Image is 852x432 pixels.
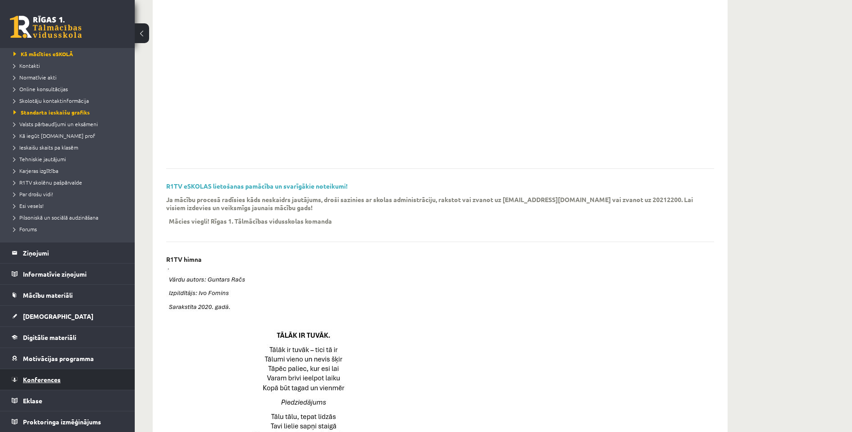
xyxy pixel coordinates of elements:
span: Kontakti [13,62,40,69]
a: Informatīvie ziņojumi [12,264,124,284]
span: Kā mācīties eSKOLĀ [13,50,73,57]
p: R1TV himna [166,256,202,263]
a: Mācību materiāli [12,285,124,305]
p: Rīgas 1. Tālmācības vidusskolas komanda [211,217,332,225]
span: Mācību materiāli [23,291,73,299]
a: Kontakti [13,62,126,70]
p: Ja mācību procesā radīsies kāds neskaidrs jautājums, droši sazinies ar skolas administrāciju, rak... [166,195,701,212]
a: Tehniskie jautājumi [13,155,126,163]
a: Karjeras izglītība [13,167,126,175]
a: R1TV skolēnu pašpārvalde [13,178,126,186]
a: Rīgas 1. Tālmācības vidusskola [10,16,82,38]
span: [DEMOGRAPHIC_DATA] [23,312,93,320]
span: Forums [13,225,37,233]
a: Kā mācīties eSKOLĀ [13,50,126,58]
span: Digitālie materiāli [23,333,76,341]
span: Proktoringa izmēģinājums [23,418,101,426]
span: Kā iegūt [DOMAIN_NAME] prof [13,132,95,139]
a: [DEMOGRAPHIC_DATA] [12,306,124,326]
a: Pilsoniskā un sociālā audzināšana [13,213,126,221]
span: Pilsoniskā un sociālā audzināšana [13,214,98,221]
a: Forums [13,225,126,233]
span: Tehniskie jautājumi [13,155,66,163]
span: R1TV skolēnu pašpārvalde [13,179,82,186]
a: Normatīvie akti [13,73,126,81]
a: Esi vesels! [13,202,126,210]
a: Valsts pārbaudījumi un eksāmeni [13,120,126,128]
span: Karjeras izglītība [13,167,58,174]
a: Online konsultācijas [13,85,126,93]
span: Standarta ieskaišu grafiks [13,109,90,116]
a: Skolotāju kontaktinformācija [13,97,126,105]
a: Motivācijas programma [12,348,124,369]
legend: Ziņojumi [23,242,124,263]
a: Standarta ieskaišu grafiks [13,108,126,116]
span: Par drošu vidi! [13,190,53,198]
span: Valsts pārbaudījumi un eksāmeni [13,120,98,128]
span: Eklase [23,397,42,405]
p: Mācies viegli! [169,217,209,225]
span: Online konsultācijas [13,85,68,93]
span: Motivācijas programma [23,354,94,362]
a: Eklase [12,390,124,411]
a: Digitālie materiāli [12,327,124,348]
span: Skolotāju kontaktinformācija [13,97,89,104]
span: Esi vesels! [13,202,44,209]
a: R1TV eSKOLAS lietošanas pamācība un svarīgākie noteikumi! [166,182,348,190]
span: Ieskaišu skaits pa klasēm [13,144,78,151]
a: Ieskaišu skaits pa klasēm [13,143,126,151]
a: Par drošu vidi! [13,190,126,198]
span: Normatīvie akti [13,74,57,81]
legend: Informatīvie ziņojumi [23,264,124,284]
a: Ziņojumi [12,242,124,263]
a: Konferences [12,369,124,390]
a: Proktoringa izmēģinājums [12,411,124,432]
a: Kā iegūt [DOMAIN_NAME] prof [13,132,126,140]
span: Konferences [23,375,61,384]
